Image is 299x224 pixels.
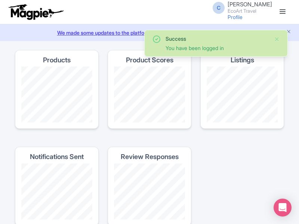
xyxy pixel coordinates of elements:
h4: Review Responses [121,153,179,161]
a: We made some updates to the platform. Read more about the new layout [4,29,295,37]
h4: Listings [231,56,254,64]
button: Close announcement [286,28,292,37]
h4: Products [43,56,71,64]
a: Profile [228,14,243,20]
h4: Product Scores [126,56,173,64]
div: Open Intercom Messenger [274,199,292,217]
span: C [213,2,225,14]
small: EcoArt Travel [228,9,272,13]
div: Success [166,35,268,43]
span: [PERSON_NAME] [228,1,272,8]
h4: Notifications Sent [30,153,84,161]
button: Close [274,35,280,44]
a: C [PERSON_NAME] EcoArt Travel [208,1,272,13]
img: logo-ab69f6fb50320c5b225c76a69d11143b.png [7,4,65,20]
div: You have been logged in [166,44,268,52]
